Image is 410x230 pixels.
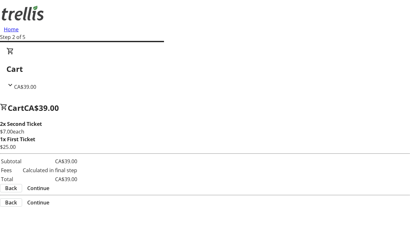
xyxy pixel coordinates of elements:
[22,166,78,174] td: Calculated in final step
[1,175,22,183] td: Total
[14,83,36,90] span: CA$39.00
[8,103,24,113] span: Cart
[1,157,22,165] td: Subtotal
[6,47,404,91] div: CartCA$39.00
[24,103,59,113] span: CA$39.00
[22,184,54,192] button: Continue
[22,157,78,165] td: CA$39.00
[1,166,22,174] td: Fees
[27,199,49,206] span: Continue
[22,199,54,206] button: Continue
[22,175,78,183] td: CA$39.00
[5,199,17,206] span: Back
[6,63,404,75] h2: Cart
[5,184,17,192] span: Back
[27,184,49,192] span: Continue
